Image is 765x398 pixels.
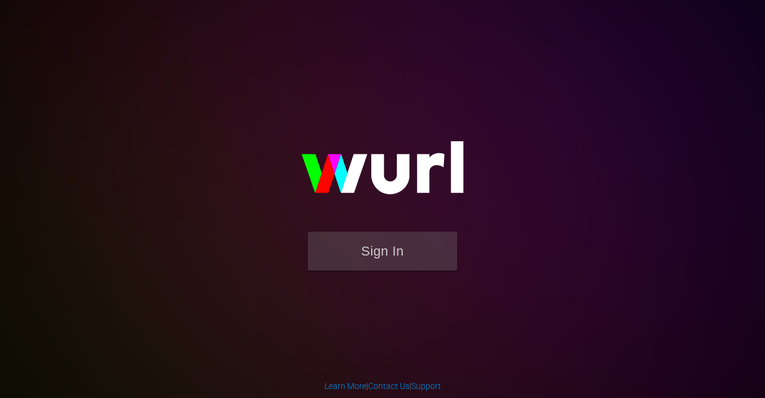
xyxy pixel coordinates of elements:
[411,381,441,391] a: Support
[368,381,409,391] a: Contact Us
[308,232,457,271] button: Sign In
[325,380,441,392] div: | |
[263,116,502,232] img: wurl-logo-on-black-223613ac3d8ba8fe6dc639794a292ebdb59501304c7dfd60c99c58986ef67473.svg
[325,381,366,391] a: Learn More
